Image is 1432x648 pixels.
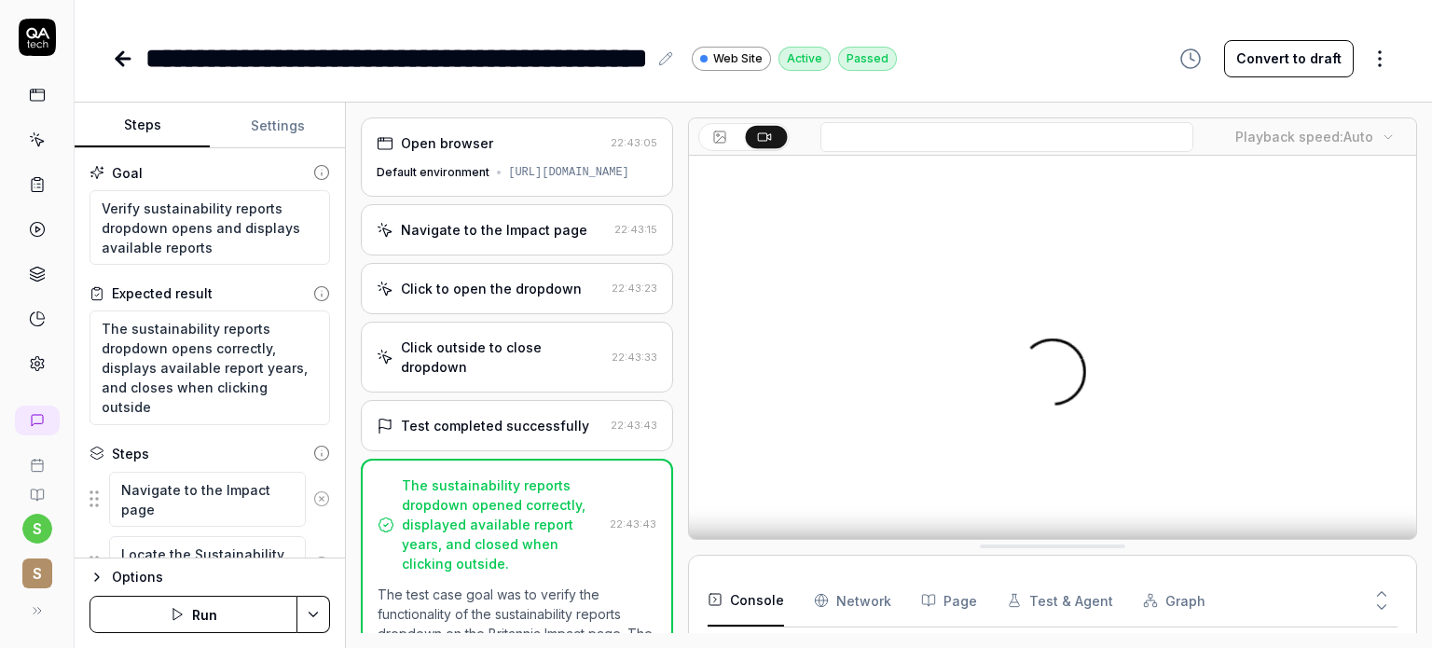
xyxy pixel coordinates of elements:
button: S [7,544,66,592]
div: Options [112,566,330,588]
div: Passed [838,47,897,71]
div: [URL][DOMAIN_NAME] [508,164,629,181]
div: Playback speed: [1235,127,1373,146]
button: Graph [1143,574,1205,627]
div: Goal [112,163,143,183]
div: Click outside to close dropdown [401,338,604,377]
button: Settings [210,103,345,148]
div: Test completed successfully [401,416,589,435]
button: Steps [75,103,210,148]
time: 22:43:23 [612,282,657,295]
div: Navigate to the Impact page [401,220,587,240]
button: Console [708,574,784,627]
div: Active [778,47,831,71]
div: Steps [112,444,149,463]
span: Web Site [713,50,763,67]
button: s [22,514,52,544]
div: Suggestions [89,535,330,593]
a: Web Site [692,46,771,71]
time: 22:43:15 [614,223,657,236]
time: 22:43:43 [610,517,656,531]
button: Test & Agent [1007,574,1113,627]
div: Suggestions [89,471,330,529]
button: Run [89,596,297,633]
div: Click to open the dropdown [401,279,582,298]
time: 22:43:43 [611,419,657,432]
span: S [22,558,52,588]
div: Open browser [401,133,493,153]
time: 22:43:05 [611,136,657,149]
button: Remove step [306,480,337,517]
a: Book a call with us [7,443,66,473]
button: Options [89,566,330,588]
div: The sustainability reports dropdown opened correctly, displayed available report years, and close... [402,476,602,573]
a: Documentation [7,473,66,503]
button: Network [814,574,891,627]
a: New conversation [15,406,60,435]
time: 22:43:33 [612,351,657,364]
button: Page [921,574,977,627]
div: Expected result [112,283,213,303]
div: Default environment [377,164,489,181]
button: Remove step [306,545,337,583]
button: View version history [1168,40,1213,77]
button: Convert to draft [1224,40,1354,77]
